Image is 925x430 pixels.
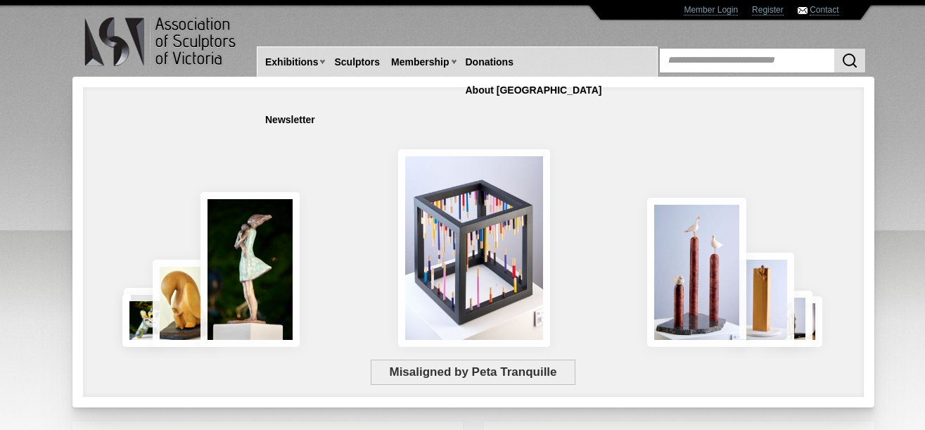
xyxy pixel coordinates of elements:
[798,7,808,14] img: Contact ASV
[460,77,608,103] a: About [GEOGRAPHIC_DATA]
[260,107,321,133] a: Newsletter
[328,49,385,75] a: Sculptors
[810,5,838,15] a: Contact
[385,49,454,75] a: Membership
[841,52,858,69] img: Search
[200,192,300,347] img: Connection
[647,198,746,347] img: Rising Tides
[398,149,550,347] img: Misaligned
[752,5,784,15] a: Register
[371,360,575,385] span: Misaligned by Peta Tranquille
[460,49,519,75] a: Donations
[84,14,238,70] img: logo.png
[730,253,794,347] img: Little Frog. Big Climb
[260,49,324,75] a: Exhibitions
[684,5,738,15] a: Member Login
